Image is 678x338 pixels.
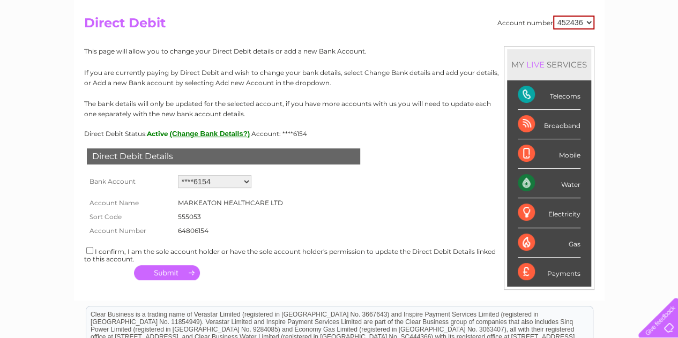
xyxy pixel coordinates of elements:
[84,172,175,191] th: Bank Account
[518,169,580,198] div: Water
[518,139,580,169] div: Mobile
[516,46,540,54] a: Energy
[518,80,580,110] div: Telecoms
[643,46,668,54] a: Log out
[518,198,580,228] div: Electricity
[170,130,250,138] button: (Change Bank Details?)
[84,99,594,119] p: The bank details will only be updated for the selected account, if you have more accounts with us...
[84,16,594,36] h2: Direct Debit
[607,46,633,54] a: Contact
[84,245,594,263] div: I confirm, I am the sole account holder or have the sole account holder's permission to update th...
[524,59,547,70] div: LIVE
[86,6,593,52] div: Clear Business is a trading name of Verastar Limited (registered in [GEOGRAPHIC_DATA] No. 3667643...
[175,210,286,224] td: 555053
[546,46,578,54] a: Telecoms
[147,130,168,138] span: Active
[507,49,591,80] div: MY SERVICES
[84,46,594,56] p: This page will allow you to change your Direct Debit details or add a new Bank Account.
[24,28,78,61] img: logo.png
[84,210,175,224] th: Sort Code
[518,228,580,258] div: Gas
[84,224,175,238] th: Account Number
[476,5,550,19] a: 0333 014 3131
[518,110,580,139] div: Broadband
[84,67,594,88] p: If you are currently paying by Direct Debit and wish to change your bank details, select Change B...
[87,148,360,164] div: Direct Debit Details
[518,258,580,287] div: Payments
[84,130,594,138] div: Direct Debit Status:
[489,46,510,54] a: Water
[585,46,600,54] a: Blog
[84,196,175,210] th: Account Name
[175,196,286,210] td: MARKEATON HEALTHCARE LTD
[497,16,594,29] div: Account number
[175,224,286,238] td: 64806154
